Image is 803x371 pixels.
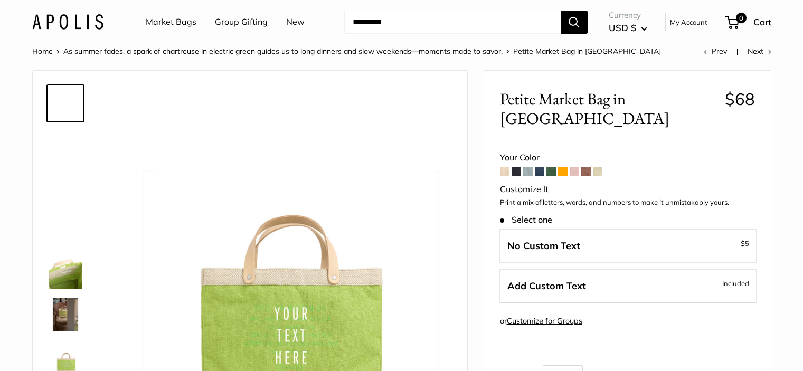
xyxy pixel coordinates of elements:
[500,182,755,197] div: Customize It
[741,239,749,248] span: $5
[499,269,757,303] label: Add Custom Text
[286,14,305,30] a: New
[507,316,582,326] a: Customize for Groups
[513,46,661,56] span: Petite Market Bag in [GEOGRAPHIC_DATA]
[32,44,661,58] nav: Breadcrumb
[46,84,84,122] a: Petite Market Bag in Chartreuse
[726,14,771,31] a: 0 Cart
[738,237,749,250] span: -
[46,169,84,207] a: Petite Market Bag in Chartreuse
[146,14,196,30] a: Market Bags
[32,14,103,30] img: Apolis
[344,11,561,34] input: Search...
[561,11,588,34] button: Search
[722,277,749,290] span: Included
[670,16,707,28] a: My Account
[725,89,755,109] span: $68
[507,240,580,252] span: No Custom Text
[46,127,84,165] a: Petite Market Bag in Chartreuse
[63,46,503,56] a: As summer fades, a spark of chartreuse in electric green guides us to long dinners and slow weeke...
[500,215,552,225] span: Select one
[609,22,636,33] span: USD $
[735,13,746,23] span: 0
[499,229,757,263] label: Leave Blank
[49,255,82,289] img: Petite Market Bag in Chartreuse
[49,298,82,331] img: Petite Market Bag in Chartreuse
[500,89,717,128] span: Petite Market Bag in [GEOGRAPHIC_DATA]
[753,16,771,27] span: Cart
[500,150,755,166] div: Your Color
[500,197,755,208] p: Print a mix of letters, words, and numbers to make it unmistakably yours.
[215,14,268,30] a: Group Gifting
[704,46,727,56] a: Prev
[46,211,84,249] a: Petite Market Bag in Chartreuse
[46,296,84,334] a: Petite Market Bag in Chartreuse
[32,46,53,56] a: Home
[609,8,647,23] span: Currency
[507,280,586,292] span: Add Custom Text
[609,20,647,36] button: USD $
[748,46,771,56] a: Next
[46,253,84,291] a: Petite Market Bag in Chartreuse
[500,314,582,328] div: or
